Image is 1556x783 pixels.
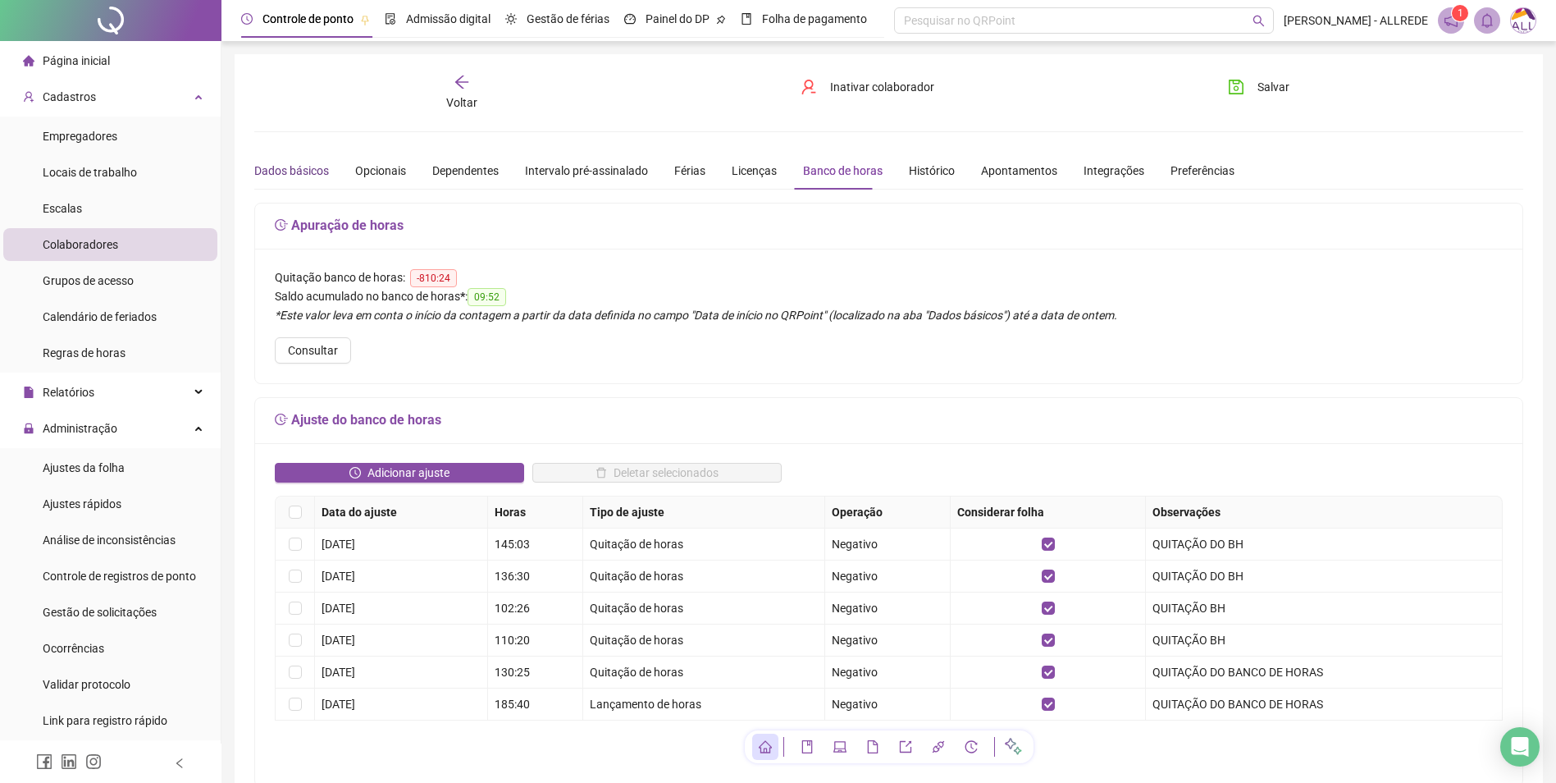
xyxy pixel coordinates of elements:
[1458,7,1463,19] span: 1
[899,740,912,753] span: export
[583,497,826,529] th: Tipo de ajuste
[1257,78,1289,96] span: Salvar
[1146,593,1503,625] td: QUITAÇÃO BH
[527,12,609,25] span: Gestão de férias
[951,497,1146,529] th: Considerar folha
[833,740,846,753] span: laptop
[590,599,819,617] div: Quitação de horas
[23,91,34,103] span: user-add
[432,162,499,180] div: Dependentes
[43,422,117,435] span: Administração
[832,599,943,617] div: Negativo
[505,13,517,25] span: sun
[1253,15,1265,27] span: search
[43,274,134,287] span: Grupos de acesso
[322,599,481,617] div: [DATE]
[646,12,710,25] span: Painel do DP
[275,271,405,284] span: Quitação banco de horas:
[275,290,460,303] span: Saldo acumulado no banco de horas
[1170,162,1234,180] div: Preferências
[43,310,157,323] span: Calendário de feriados
[525,162,648,180] div: Intervalo pré-assinalado
[741,13,752,25] span: book
[488,593,583,625] td: 102:26
[275,410,1503,430] h5: Ajuste do banco de horas
[716,15,726,25] span: pushpin
[410,269,457,287] span: -810:24
[825,497,951,529] th: Operação
[909,162,955,180] div: Histórico
[590,663,819,681] div: Quitação de horas
[322,535,481,553] div: [DATE]
[275,463,524,483] button: Adicionar ajuste
[1146,625,1503,657] td: QUITAÇÃO BH
[23,387,34,398] span: file
[43,238,118,251] span: Colaboradores
[468,288,506,306] span: 09:52
[488,497,583,529] th: Horas
[762,12,867,25] span: Folha de pagamento
[1146,529,1503,561] td: QUITAÇÃO DO BH
[322,695,481,713] div: [DATE]
[275,413,288,426] span: field-time
[832,631,943,649] div: Negativo
[43,678,130,691] span: Validar protocolo
[1511,8,1535,33] img: 75003
[254,162,329,180] div: Dados básicos
[288,341,338,359] span: Consultar
[43,386,94,399] span: Relatórios
[759,740,772,753] span: home
[590,631,819,649] div: Quitação de horas
[1084,162,1144,180] div: Integrações
[1146,657,1503,689] td: QUITAÇÃO DO BANCO DE HORAS
[1146,689,1503,721] td: QUITAÇÃO DO BANCO DE HORAS
[360,15,370,25] span: pushpin
[275,287,1503,306] div: :
[262,12,354,25] span: Controle de ponto
[367,464,449,482] span: Adicionar ajuste
[1228,79,1244,95] span: save
[275,218,288,231] span: field-time
[43,54,110,67] span: Página inicial
[590,567,819,585] div: Quitação de horas
[174,758,185,769] span: left
[275,337,351,364] button: Consultar
[61,753,77,770] span: linkedin
[981,162,1057,180] div: Apontamentos
[322,631,481,649] div: [DATE]
[1444,13,1458,28] span: notification
[43,166,137,179] span: Locais de trabalho
[355,162,406,180] div: Opcionais
[43,497,121,511] span: Ajustes rápidos
[488,657,583,689] td: 130:25
[349,467,361,478] span: clock-circle
[590,695,819,713] div: Lançamento de horas
[275,309,1117,322] em: *Este valor leva em conta o início da contagem a partir da data definida no campo "Data de início...
[1500,727,1540,767] div: Open Intercom Messenger
[315,497,488,529] th: Data do ajuste
[803,162,883,180] div: Banco de horas
[732,162,777,180] div: Licenças
[43,130,117,143] span: Empregadores
[406,12,491,25] span: Admissão digital
[43,714,167,727] span: Link para registro rápido
[322,567,481,585] div: [DATE]
[488,689,583,721] td: 185:40
[624,13,636,25] span: dashboard
[932,740,945,753] span: api
[36,753,52,770] span: facebook
[454,74,470,90] span: arrow-left
[275,216,1503,236] h5: Apuração de horas
[1146,497,1503,529] th: Observações
[832,535,943,553] div: Negativo
[532,463,782,483] button: Deletar selecionados
[801,79,817,95] span: user-delete
[590,535,819,553] div: Quitação de horas
[385,13,396,25] span: file-done
[1146,561,1503,593] td: QUITAÇÃO DO BH
[1480,13,1494,28] span: bell
[1216,74,1302,100] button: Salvar
[965,740,978,753] span: history
[43,90,96,103] span: Cadastros
[85,753,102,770] span: instagram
